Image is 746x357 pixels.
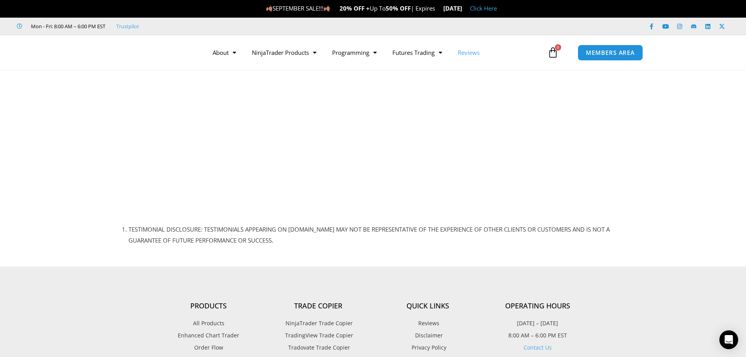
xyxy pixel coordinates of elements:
[92,38,177,67] img: LogoAI | Affordable Indicators – NinjaTrader
[483,318,592,328] p: [DATE] – [DATE]
[578,45,643,61] a: MEMBERS AREA
[244,43,324,62] a: NinjaTrader Products
[178,330,239,341] span: Enhanced Chart Trader
[586,50,635,56] span: MEMBERS AREA
[266,5,272,11] img: 🍂
[193,318,224,328] span: All Products
[194,343,223,353] span: Order Flow
[324,43,385,62] a: Programming
[536,41,570,64] a: 0
[116,22,139,31] a: Trustpilot
[470,4,497,12] a: Click Here
[154,302,264,310] h4: Products
[324,5,330,11] img: 🍂
[284,318,353,328] span: NinjaTrader Trade Copier
[128,224,636,246] li: TESTIMONIAL DISCLOSURE: TESTIMONIALS APPEARING ON [DOMAIN_NAME] MAY NOT BE REPRESENTATIVE OF THE ...
[385,43,450,62] a: Futures Trading
[264,318,373,328] a: NinjaTrader Trade Copier
[483,330,592,341] p: 8:00 AM – 6:00 PM EST
[416,318,439,328] span: Reviews
[340,4,370,12] strong: 20% OFF +
[435,5,441,11] img: ⌛
[154,318,264,328] a: All Products
[450,43,488,62] a: Reviews
[719,330,738,349] div: Open Intercom Messenger
[373,302,483,310] h4: Quick Links
[264,343,373,353] a: Tradovate Trade Copier
[283,330,353,341] span: TradingView Trade Copier
[266,4,443,12] span: SEPTEMBER SALE!!! Up To | Expires
[373,318,483,328] a: Reviews
[443,4,462,12] strong: [DATE]
[386,4,411,12] strong: 50% OFF
[154,343,264,353] a: Order Flow
[205,43,546,62] nav: Menu
[286,343,350,353] span: Tradovate Trade Copier
[29,22,105,31] span: Mon - Fri: 8:00 AM – 6:00 PM EST
[373,343,483,353] a: Privacy Policy
[524,344,552,351] a: Contact Us
[205,43,244,62] a: About
[413,330,443,341] span: Disclaimer
[154,330,264,341] a: Enhanced Chart Trader
[264,302,373,310] h4: Trade Copier
[264,330,373,341] a: TradingView Trade Copier
[555,44,561,51] span: 0
[373,330,483,341] a: Disclaimer
[483,302,592,310] h4: Operating Hours
[410,343,446,353] span: Privacy Policy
